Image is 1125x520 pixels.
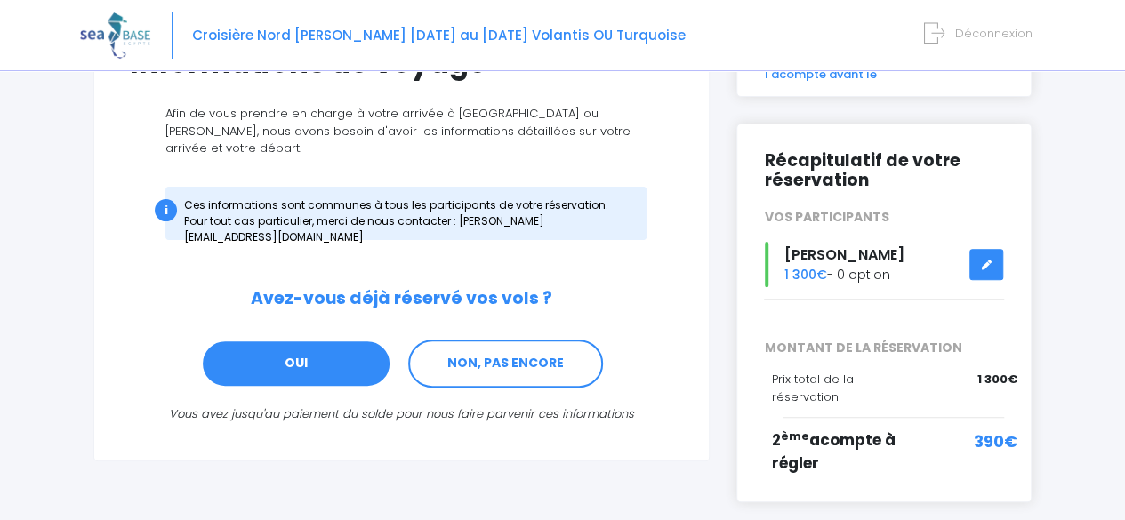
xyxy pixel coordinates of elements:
[130,105,673,157] p: Afin de vous prendre en charge à votre arrivée à [GEOGRAPHIC_DATA] ou [PERSON_NAME], nous avons b...
[751,339,1017,357] span: MONTANT DE LA RÉSERVATION
[130,45,673,80] h1: Informations de voyage
[977,371,1017,388] span: 1 300€
[783,244,904,265] span: [PERSON_NAME]
[165,187,647,240] div: Ces informations sont communes à tous les participants de votre réservation. Pour tout cas partic...
[169,405,634,422] i: Vous avez jusqu'au paiement du solde pour nous faire parvenir ces informations
[192,26,686,44] span: Croisière Nord [PERSON_NAME] [DATE] au [DATE] Volantis OU Turquoise
[130,289,673,309] h2: Avez-vous déjà réservé vos vols ?
[155,199,177,221] div: i
[201,340,391,388] a: OUI
[783,266,826,284] span: 1 300€
[408,340,603,388] a: NON, PAS ENCORE
[771,429,895,474] span: 2 acompte à régler
[955,25,1033,42] span: Déconnexion
[751,208,1017,227] div: VOS PARTICIPANTS
[780,428,808,444] sup: ème
[764,151,1004,192] h2: Récapitulatif de votre réservation
[751,242,1017,287] div: - 0 option
[771,371,853,405] span: Prix total de la réservation
[974,429,1017,453] span: 390€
